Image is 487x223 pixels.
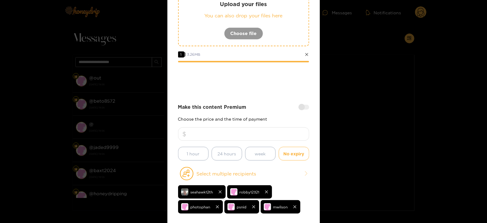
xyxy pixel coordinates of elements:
p: You can also drop your files here [191,12,296,19]
button: Select multiple recipients [178,167,309,181]
span: week [255,150,266,157]
img: no-avatar.png [264,203,271,211]
span: robby12321 [240,189,260,196]
img: 8a4e8-img_3262.jpeg [181,188,188,196]
button: 1 hour [178,147,209,161]
img: no-avatar.png [227,203,235,211]
span: No expiry [284,150,304,157]
button: Choose file [224,27,263,40]
span: seahawk12th [191,189,213,196]
p: Upload your files [191,1,296,8]
img: no-avatar.png [230,188,238,196]
button: No expiry [279,147,309,161]
p: Choose the price and the time of payment [178,117,309,121]
span: 1 hour [187,150,200,157]
strong: Make this content Premium [178,104,246,111]
span: 3.26 MB [187,52,201,56]
img: no-avatar.png [181,203,188,211]
span: 1 [178,51,184,58]
span: photophan [191,204,210,211]
span: 24 hours [217,150,236,157]
span: psnid [237,204,247,211]
button: 24 hours [212,147,242,161]
button: week [245,147,276,161]
span: mwilson [273,204,288,211]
